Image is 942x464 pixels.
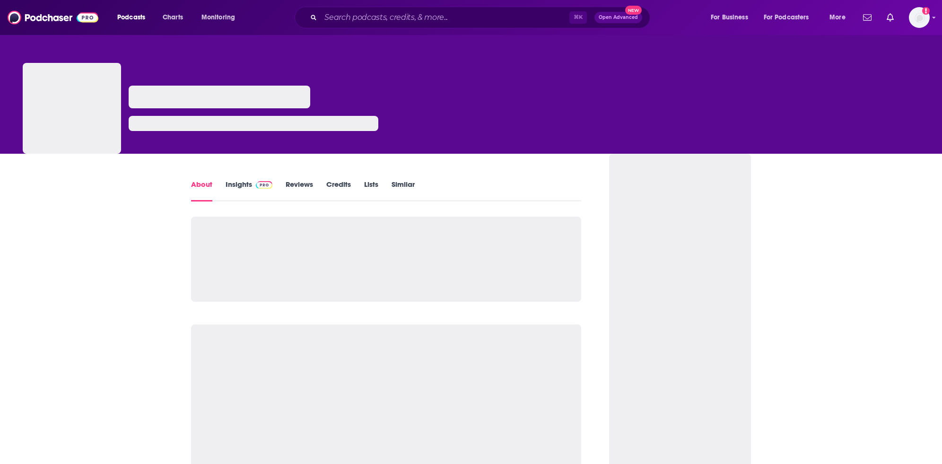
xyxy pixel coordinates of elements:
a: Credits [326,180,351,201]
button: Open AdvancedNew [594,12,642,23]
a: About [191,180,212,201]
a: Similar [392,180,415,201]
svg: Add a profile image [922,7,930,15]
button: open menu [823,10,857,25]
button: open menu [704,10,760,25]
div: Search podcasts, credits, & more... [304,7,659,28]
a: InsightsPodchaser Pro [226,180,272,201]
span: More [829,11,846,24]
span: Charts [163,11,183,24]
a: Charts [157,10,189,25]
span: Open Advanced [599,15,638,20]
img: Podchaser Pro [256,181,272,189]
a: Lists [364,180,378,201]
a: Show notifications dropdown [859,9,875,26]
span: New [625,6,642,15]
button: open menu [195,10,247,25]
span: For Business [711,11,748,24]
span: For Podcasters [764,11,809,24]
button: open menu [111,10,157,25]
a: Show notifications dropdown [883,9,898,26]
span: Logged in as ellerylsmith123 [909,7,930,28]
img: Podchaser - Follow, Share and Rate Podcasts [8,9,98,26]
input: Search podcasts, credits, & more... [321,10,569,25]
span: ⌘ K [569,11,587,24]
img: User Profile [909,7,930,28]
a: Reviews [286,180,313,201]
button: Show profile menu [909,7,930,28]
span: Podcasts [117,11,145,24]
span: Monitoring [201,11,235,24]
button: open menu [758,10,823,25]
